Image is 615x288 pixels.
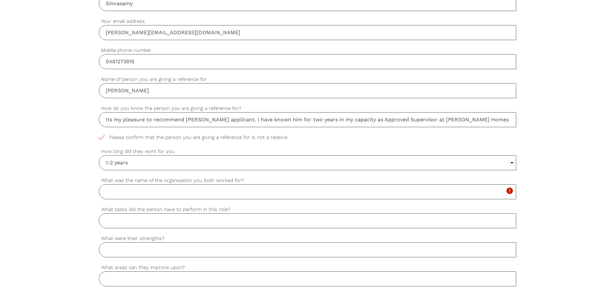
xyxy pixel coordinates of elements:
[99,134,300,141] span: Please confirm that the person you are giving a reference for is not a relative
[99,47,516,54] label: Mobile phone number
[99,264,516,271] label: What areas can they improve upon?
[99,148,516,155] label: How long did they work for you
[99,235,516,242] label: What were their strengths?
[99,177,516,184] label: What was the name of the organisation you both worked for?
[99,206,516,213] label: What tasks did the person have to perform in this role?
[99,76,516,83] label: Name of person you are giving a reference for
[99,18,516,25] label: Your email address
[506,187,514,195] i: error
[99,105,516,112] label: How do you know the person you are giving a reference for?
